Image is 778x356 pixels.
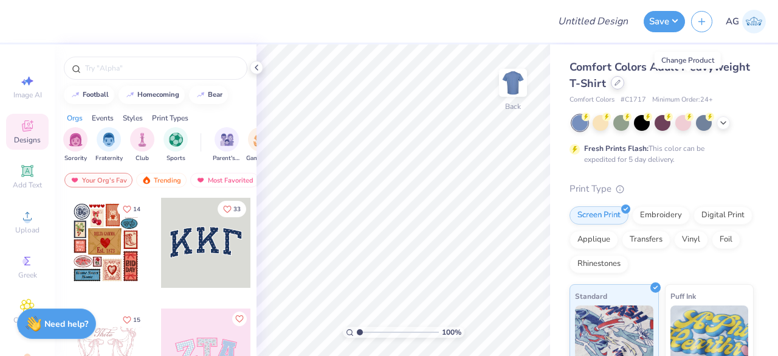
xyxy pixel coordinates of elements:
[152,113,188,124] div: Print Types
[712,231,740,249] div: Foil
[670,290,696,302] span: Puff Ink
[15,225,40,235] span: Upload
[644,11,685,32] button: Save
[652,95,713,105] span: Minimum Order: 24 +
[674,231,708,249] div: Vinyl
[125,91,135,99] img: trend_line.gif
[233,206,241,212] span: 33
[64,173,133,187] div: Your Org's Fav
[570,60,750,91] span: Comfort Colors Adult Heavyweight T-Shirt
[6,315,49,335] span: Clipart & logos
[694,206,752,225] div: Digital Print
[13,90,42,100] span: Image AI
[83,91,109,98] div: football
[246,127,274,163] div: filter for Game Day
[622,231,670,249] div: Transfers
[505,101,521,112] div: Back
[92,113,114,124] div: Events
[63,127,88,163] button: filter button
[102,133,115,147] img: Fraternity Image
[570,182,754,196] div: Print Type
[196,176,205,184] img: most_fav.gif
[70,176,80,184] img: most_fav.gif
[117,312,146,328] button: Like
[208,91,222,98] div: bear
[136,173,187,187] div: Trending
[13,180,42,190] span: Add Text
[196,91,205,99] img: trend_line.gif
[570,255,628,273] div: Rhinestones
[130,127,154,163] div: filter for Club
[726,15,739,29] span: AG
[218,201,246,217] button: Like
[164,127,188,163] button: filter button
[71,91,80,99] img: trend_line.gif
[119,86,185,104] button: homecoming
[220,133,234,147] img: Parent's Weekend Image
[169,133,183,147] img: Sports Image
[253,133,267,147] img: Game Day Image
[123,113,143,124] div: Styles
[63,127,88,163] div: filter for Sorority
[164,127,188,163] div: filter for Sports
[84,62,239,74] input: Try "Alpha"
[95,154,123,163] span: Fraternity
[133,206,140,212] span: 14
[246,154,274,163] span: Game Day
[246,127,274,163] button: filter button
[95,127,123,163] div: filter for Fraternity
[67,113,83,124] div: Orgs
[213,127,241,163] div: filter for Parent's Weekend
[213,154,241,163] span: Parent's Weekend
[570,95,614,105] span: Comfort Colors
[575,290,607,302] span: Standard
[64,86,114,104] button: football
[570,231,618,249] div: Applique
[584,144,649,153] strong: Fresh Prints Flash:
[14,135,41,145] span: Designs
[501,71,525,95] img: Back
[142,176,151,184] img: trending.gif
[621,95,646,105] span: # C1717
[548,9,638,33] input: Untitled Design
[136,133,149,147] img: Club Image
[117,201,146,217] button: Like
[137,91,179,98] div: homecoming
[232,312,247,326] button: Like
[133,317,140,323] span: 15
[655,52,721,69] div: Change Product
[442,327,461,338] span: 100 %
[742,10,766,33] img: Akshika Gurao
[64,154,87,163] span: Sorority
[95,127,123,163] button: filter button
[136,154,149,163] span: Club
[632,206,690,225] div: Embroidery
[584,143,734,165] div: This color can be expedited for 5 day delivery.
[130,127,154,163] button: filter button
[726,10,766,33] a: AG
[44,318,88,330] strong: Need help?
[69,133,83,147] img: Sorority Image
[18,270,37,280] span: Greek
[570,206,628,225] div: Screen Print
[189,86,228,104] button: bear
[190,173,259,187] div: Most Favorited
[167,154,185,163] span: Sports
[213,127,241,163] button: filter button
